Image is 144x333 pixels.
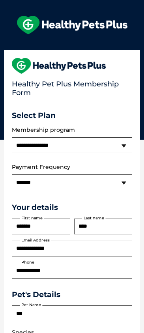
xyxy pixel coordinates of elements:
h3: Your details [12,203,132,212]
label: Membership program [12,127,132,133]
h3: Pet's Details [9,290,135,299]
label: Phone [20,260,36,264]
label: Payment Frequency [12,164,70,170]
label: Last name [82,216,106,220]
label: First name [20,216,44,220]
img: heart-shape-hpp-logo-large.png [12,58,106,74]
h3: Select Plan [12,111,132,120]
img: hpp-logo-landscape-green-white.png [17,16,127,34]
label: Email Address [20,238,51,242]
p: Healthy Pet Plus Membership Form [12,76,132,97]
